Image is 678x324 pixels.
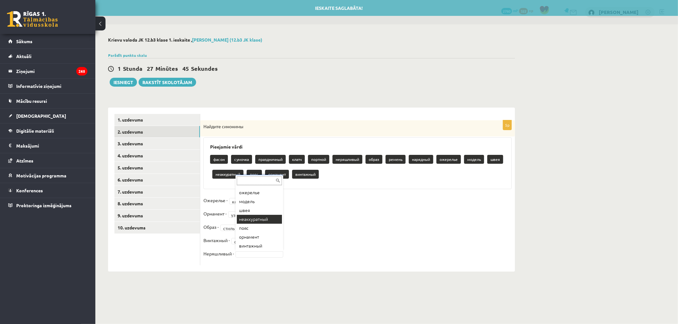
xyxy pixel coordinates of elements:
div: винтажный [237,241,282,250]
div: неаккуратный [237,215,282,224]
div: пояс [237,224,282,233]
div: орнамент [237,233,282,241]
div: швея [237,206,282,215]
div: модель [237,197,282,206]
div: ожерелье [237,188,282,197]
